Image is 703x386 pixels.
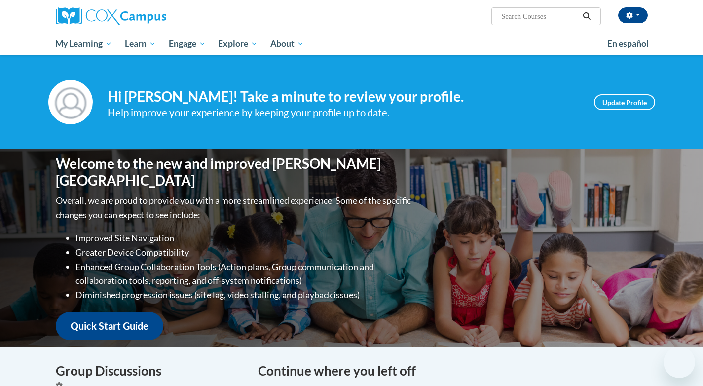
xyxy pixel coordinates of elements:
[48,80,93,124] img: Profile Image
[594,94,655,110] a: Update Profile
[601,34,655,54] a: En español
[169,38,206,50] span: Engage
[162,33,212,55] a: Engage
[56,361,243,381] h4: Group Discussions
[125,38,156,50] span: Learn
[75,288,413,302] li: Diminished progression issues (site lag, video stalling, and playback issues)
[270,38,304,50] span: About
[56,312,163,340] a: Quick Start Guide
[56,7,166,25] img: Cox Campus
[218,38,258,50] span: Explore
[579,10,594,22] button: Search
[75,260,413,288] li: Enhanced Group Collaboration Tools (Action plans, Group communication and collaboration tools, re...
[56,7,243,25] a: Cox Campus
[56,193,413,222] p: Overall, we are proud to provide you with a more streamlined experience. Some of the specific cha...
[56,155,413,189] h1: Welcome to the new and improved [PERSON_NAME][GEOGRAPHIC_DATA]
[500,10,579,22] input: Search Courses
[75,231,413,245] li: Improved Site Navigation
[264,33,310,55] a: About
[75,245,413,260] li: Greater Device Compatibility
[118,33,162,55] a: Learn
[108,88,579,105] h4: Hi [PERSON_NAME]! Take a minute to review your profile.
[55,38,112,50] span: My Learning
[258,361,648,381] h4: Continue where you left off
[49,33,119,55] a: My Learning
[108,105,579,121] div: Help improve your experience by keeping your profile up to date.
[41,33,663,55] div: Main menu
[664,347,695,378] iframe: Button to launch messaging window
[212,33,264,55] a: Explore
[618,7,648,23] button: Account Settings
[607,39,649,49] span: En español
